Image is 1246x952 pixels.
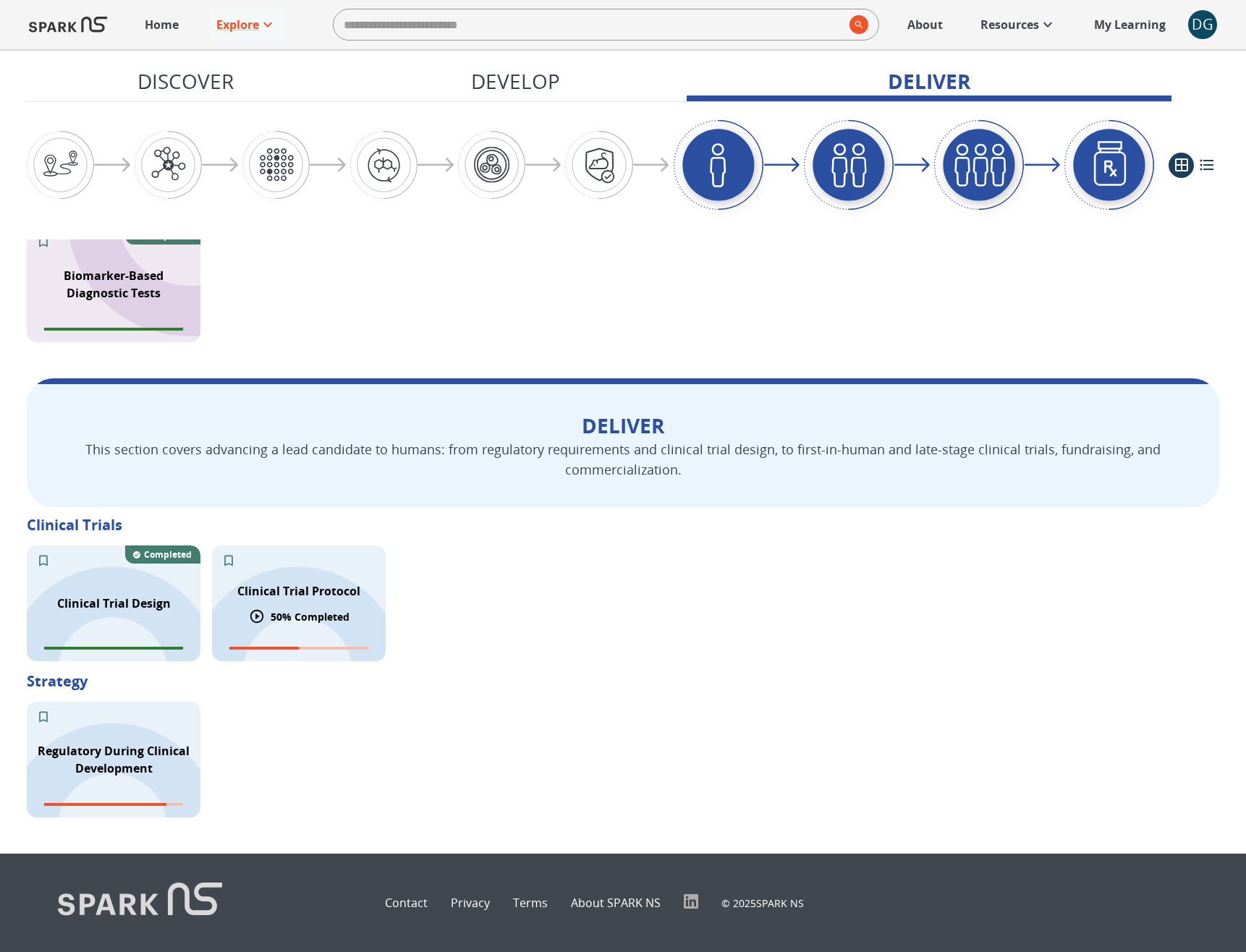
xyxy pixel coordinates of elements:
[418,158,454,173] img: arrow-right
[73,412,1173,439] p: Deliver
[310,158,346,173] img: arrow-right
[35,267,192,302] p: Biomarker-Based Diagnostic Tests
[525,158,561,173] img: arrow-right
[980,16,1039,33] p: Resources
[271,609,349,624] p: 50 % Completed
[1169,153,1194,178] button: grid view
[137,9,186,41] a: Home
[888,66,970,96] p: Deliver
[385,894,428,911] a: Contact
[35,742,192,777] p: Regulatory During Clinical Development
[73,439,1173,480] p: This section covers advancing a lead candidate to humans: from regulatory requirements and clinic...
[44,803,183,806] span: Module completion progress of user
[36,553,51,568] svg: Add to My Learning
[144,548,192,561] p: Completed
[633,158,669,173] img: arrow-right
[237,582,360,600] p: Clinical Trial Protocol
[844,9,868,40] button: search
[894,158,930,173] img: arrow-right
[973,9,1064,41] a: Resources
[216,16,259,33] p: Explore
[44,647,183,650] span: Module completion progress of user
[27,671,1219,692] p: Strategy
[229,647,368,650] span: Module completion progress of user
[907,16,943,33] p: About
[1094,16,1166,33] p: My Learning
[1188,10,1217,39] div: DG
[36,234,51,249] svg: Add to My Learning
[451,894,490,911] a: Privacy
[29,7,107,42] img: Logo of SPARK at Stanford
[57,595,171,612] p: Clinical Trial Design
[513,894,548,911] a: Terms
[44,328,183,331] span: Module completion progress of user
[684,894,698,909] img: LinkedIn
[27,514,1219,536] p: Clinical Trials
[145,16,179,33] p: Home
[900,9,950,41] a: About
[27,702,200,817] div: SPARK NS branding pattern
[1024,158,1060,173] img: arrow-right
[94,158,130,173] img: arrow-right
[763,158,800,173] img: arrow-right
[137,66,234,96] p: Discover
[27,119,1154,211] div: Graphic showing the progression through the Discover, Develop, and Deliver pipeline, highlighting...
[212,545,386,661] div: SPARK NS branding pattern
[221,553,236,568] svg: Add to My Learning
[1188,10,1217,39] button: account of current user
[1194,153,1219,178] button: list view
[36,710,51,724] svg: Add to My Learning
[1087,9,1174,41] a: My Learning
[471,66,560,96] p: Develop
[209,9,284,41] a: Explore
[571,894,661,911] a: About SPARK NS
[202,158,238,173] img: arrow-right
[27,545,200,661] div: SPARK NS branding pattern
[58,883,222,923] img: Logo of SPARK at Stanford
[27,226,200,342] div: SPARK NS branding pattern
[721,896,804,911] p: © 2025 SPARK NS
